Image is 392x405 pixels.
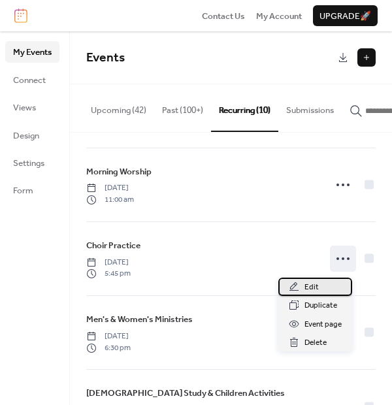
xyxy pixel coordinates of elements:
[86,342,131,354] span: 6:30 pm
[211,84,278,131] button: Recurring (10)
[5,125,59,146] a: Design
[256,9,302,22] a: My Account
[86,268,131,280] span: 5:45 pm
[304,336,327,349] span: Delete
[5,41,59,62] a: My Events
[13,129,39,142] span: Design
[86,239,140,252] span: Choir Practice
[86,165,152,179] a: Morning Worship
[86,182,134,194] span: [DATE]
[5,152,59,173] a: Settings
[202,10,245,23] span: Contact Us
[154,84,211,130] button: Past (100+)
[13,74,46,87] span: Connect
[86,46,125,70] span: Events
[14,8,27,23] img: logo
[278,84,342,130] button: Submissions
[202,9,245,22] a: Contact Us
[5,97,59,118] a: Views
[256,10,302,23] span: My Account
[86,386,285,400] a: [DEMOGRAPHIC_DATA] Study & Children Activities
[86,165,152,178] span: Morning Worship
[13,157,44,170] span: Settings
[304,299,337,312] span: Duplicate
[83,84,154,130] button: Upcoming (42)
[86,194,134,206] span: 11:00 am
[86,238,140,253] a: Choir Practice
[5,180,59,201] a: Form
[319,10,371,23] span: Upgrade 🚀
[86,312,193,327] a: Men's & Women's Ministries
[86,257,131,268] span: [DATE]
[86,331,131,342] span: [DATE]
[13,101,36,114] span: Views
[13,184,33,197] span: Form
[13,46,52,59] span: My Events
[86,313,193,326] span: Men's & Women's Ministries
[313,5,378,26] button: Upgrade🚀
[304,281,319,294] span: Edit
[5,69,59,90] a: Connect
[304,318,342,331] span: Event page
